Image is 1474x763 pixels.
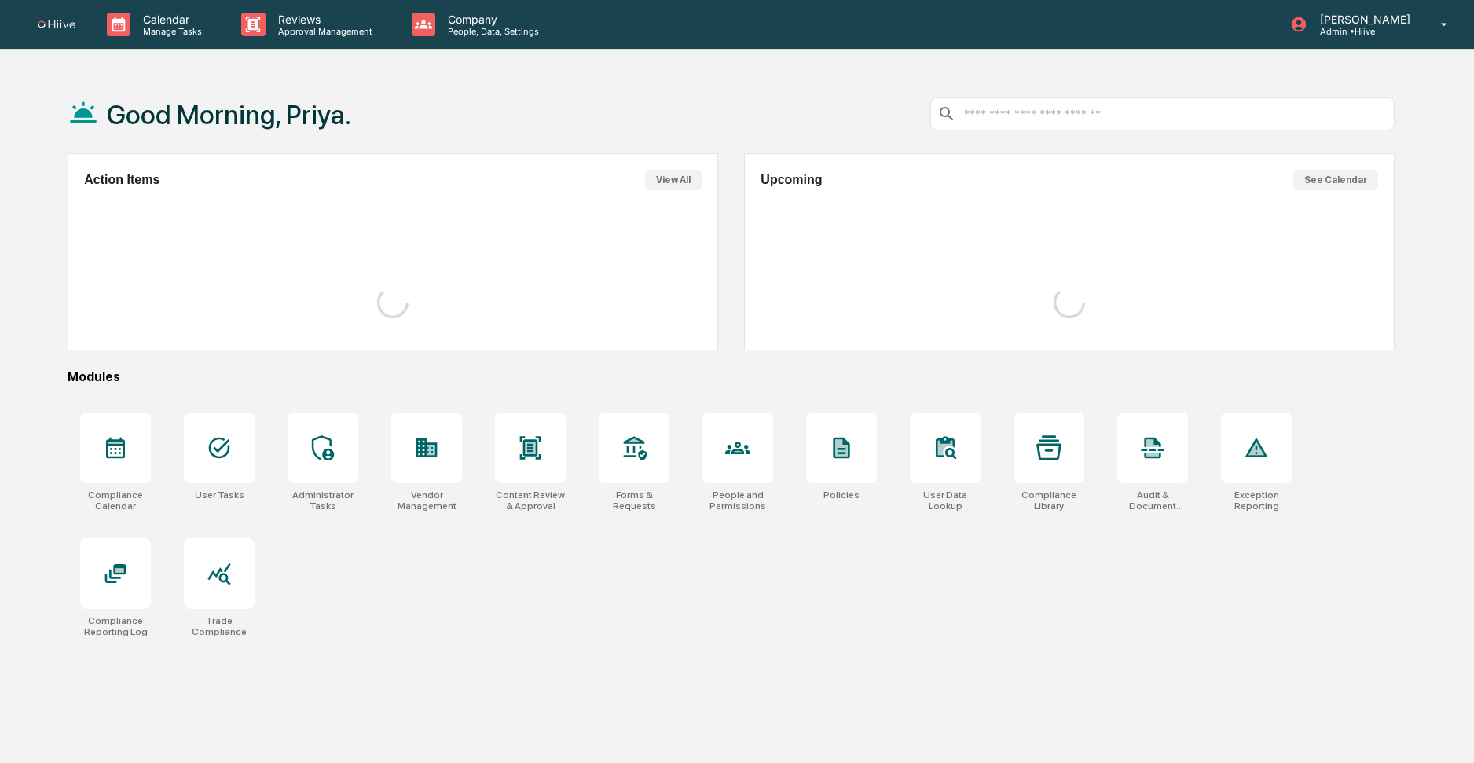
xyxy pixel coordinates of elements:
[1014,490,1084,512] div: Compliance Library
[80,615,151,637] div: Compliance Reporting Log
[266,13,380,26] p: Reviews
[288,490,358,512] div: Administrator Tasks
[1221,490,1292,512] div: Exception Reporting
[435,13,547,26] p: Company
[910,490,981,512] div: User Data Lookup
[195,490,244,501] div: User Tasks
[702,490,773,512] div: People and Permissions
[184,615,255,637] div: Trade Compliance
[68,369,1394,384] div: Modules
[599,490,669,512] div: Forms & Requests
[761,173,822,187] h2: Upcoming
[80,490,151,512] div: Compliance Calendar
[823,490,860,501] div: Policies
[130,26,210,37] p: Manage Tasks
[391,490,462,512] div: Vendor Management
[1293,170,1378,190] button: See Calendar
[645,170,702,190] button: View All
[266,26,380,37] p: Approval Management
[1307,26,1418,37] p: Admin • Hiive
[1307,13,1418,26] p: [PERSON_NAME]
[84,173,159,187] h2: Action Items
[107,99,351,130] h1: Good Morning, Priya.
[1117,490,1188,512] div: Audit & Document Logs
[435,26,547,37] p: People, Data, Settings
[38,20,75,29] img: logo
[130,13,210,26] p: Calendar
[495,490,566,512] div: Content Review & Approval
